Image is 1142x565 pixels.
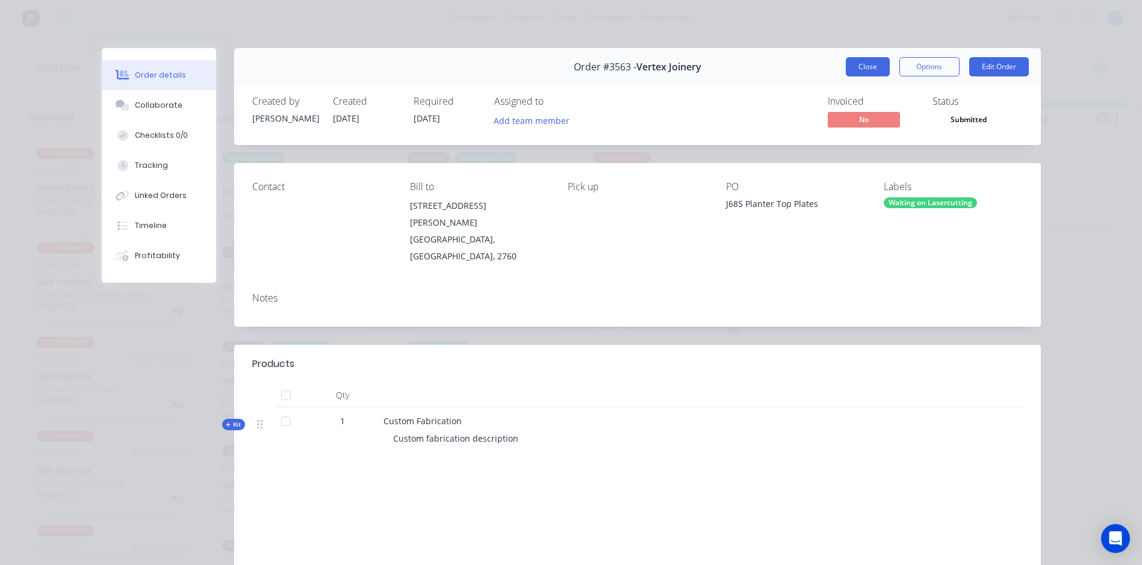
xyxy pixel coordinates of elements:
div: Bill to [410,181,548,193]
div: Pick up [568,181,706,193]
span: No [828,112,900,127]
button: Edit Order [969,57,1029,76]
span: [DATE] [333,113,359,124]
button: Submitted [933,112,1005,130]
div: [STREET_ADDRESS][PERSON_NAME] [410,197,548,231]
div: Products [252,357,294,371]
div: PO [726,181,864,193]
div: Profitability [135,250,180,261]
div: Labels [884,181,1022,193]
button: Linked Orders [102,181,216,211]
div: Notes [252,292,1023,304]
button: Order details [102,60,216,90]
div: Tracking [135,160,168,171]
div: Collaborate [135,100,182,111]
div: Waiting on Lasercutting [884,197,977,208]
div: Created by [252,96,318,107]
span: Kit [226,420,241,429]
span: Custom fabrication description [393,433,518,444]
div: Qty [306,383,379,407]
button: Profitability [102,241,216,271]
div: [PERSON_NAME] [252,112,318,125]
div: Invoiced [828,96,918,107]
div: Kit [222,419,245,430]
button: Options [899,57,960,76]
span: [DATE] [414,113,440,124]
div: Open Intercom Messenger [1101,524,1130,553]
button: Timeline [102,211,216,241]
span: Vertex Joinery [636,61,701,73]
span: Custom Fabrication [383,415,462,427]
button: Collaborate [102,90,216,120]
div: [GEOGRAPHIC_DATA], [GEOGRAPHIC_DATA], 2760 [410,231,548,265]
button: Tracking [102,150,216,181]
div: Status [933,96,1023,107]
span: Submitted [933,112,1005,127]
button: Add team member [487,112,576,128]
div: Linked Orders [135,190,187,201]
div: Order details [135,70,186,81]
div: [STREET_ADDRESS][PERSON_NAME][GEOGRAPHIC_DATA], [GEOGRAPHIC_DATA], 2760 [410,197,548,265]
button: Close [846,57,890,76]
div: Checklists 0/0 [135,130,188,141]
button: Add team member [494,112,576,128]
span: Order #3563 - [574,61,636,73]
div: Assigned to [494,96,615,107]
div: Contact [252,181,391,193]
div: Created [333,96,399,107]
button: Checklists 0/0 [102,120,216,150]
div: Required [414,96,480,107]
div: Timeline [135,220,167,231]
div: J685 Planter Top Plates [726,197,864,214]
span: 1 [340,415,345,427]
